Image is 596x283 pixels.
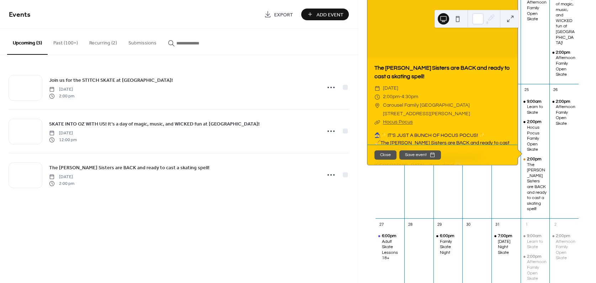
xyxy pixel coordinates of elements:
div: Learn to Skate [521,233,550,250]
span: 2:00pm [527,119,542,125]
div: 26 [552,86,559,94]
div: Afternoon Family Open Skate [549,50,579,78]
button: Close [374,150,397,160]
span: 4:30pm [401,93,418,101]
span: - [400,93,401,101]
span: 12:00 pm [49,137,77,143]
div: Family Skate Night [433,233,463,255]
div: Afternoon Family Open Skate [549,233,579,261]
span: Join us for the STITCH SKATE at [GEOGRAPHIC_DATA]! [49,77,173,84]
div: Learn to Skate [527,239,547,250]
div: Friday Night Skate [491,233,521,255]
span: 2:00pm [383,93,400,101]
a: Join us for the STITCH SKATE at [GEOGRAPHIC_DATA]! [49,76,173,84]
span: Carousel Family [GEOGRAPHIC_DATA] [STREET_ADDRESS][PERSON_NAME] [383,101,511,118]
div: ​ [374,118,380,127]
span: 2:00pm [556,99,571,105]
div: 30 [464,221,472,229]
span: 2:00pm [527,254,542,260]
span: 6:00pm [440,233,455,239]
span: 2:00pm [527,156,542,162]
a: Export [259,9,298,20]
span: 2:00 pm [49,180,74,187]
div: Hocus Pocus Family Open Skate [527,125,547,153]
div: 28 [406,221,414,229]
div: Afternoon Family Open Skate [521,254,550,282]
div: Adult Skate Lessons 18+ [382,239,402,261]
div: Adult Skate Lessons 18+ [376,233,405,261]
div: ​ [374,101,380,110]
button: Past (100+) [48,29,84,54]
span: 9:00am [527,233,542,239]
div: ​ [374,84,380,93]
span: Add Event [316,11,344,18]
div: 31 [494,221,501,229]
button: Recurring (2) [84,29,123,54]
button: Save event [399,150,441,160]
div: 1 [523,221,531,229]
span: 2:00pm [556,50,571,55]
span: [DATE] [49,130,77,137]
div: The [PERSON_NAME] Sisters are BACK and ready to cast a skating spell! [527,162,547,212]
div: Learn to Skate [527,104,547,115]
span: 6:00pm [382,233,397,239]
div: Hocus Pocus Family Open Skate [521,119,550,153]
button: Add Event [301,9,349,20]
div: Afternoon Family Open Skate [556,104,576,126]
div: 27 [378,221,385,229]
div: ​ [374,93,380,101]
div: Afternoon Family Open Skate [556,55,576,77]
div: Afternoon Family Open Skate [549,99,579,127]
a: The [PERSON_NAME] Sisters are BACK and ready to cast a skating spell! [49,164,209,172]
span: 2:00 pm [49,93,74,99]
div: [DATE] Night Skate [498,239,518,256]
div: 25 [523,86,531,94]
span: 7:00pm [498,233,513,239]
span: SKATE INTO OZ WITH US! It’s a day of magic, music, and WICKED fun at [GEOGRAPHIC_DATA]! [49,121,260,128]
span: Events [9,8,31,22]
div: The Sanderson Sisters are BACK and ready to cast a skating spell! [521,156,550,212]
div: 29 [436,221,443,229]
a: Hocus Pocus [383,119,413,124]
span: [DATE] [383,84,398,93]
div: Family Skate Night [440,239,460,256]
div: Afternoon Family Open Skate [527,259,547,281]
button: Upcoming (3) [7,29,48,55]
span: [DATE] [49,86,74,93]
div: Learn to Skate [521,99,550,116]
span: 9:00am [527,99,542,105]
span: [DATE] [49,174,74,180]
a: The [PERSON_NAME] Sisters are BACK and ready to cast a skating spell! [374,65,510,79]
button: Submissions [123,29,162,54]
div: 🧙‍♀️✨ IT’S JUST A BUNCH OF HOCUS POCUS! ✨ 🧹The [PERSON_NAME] Sisters are BACK and ready to cast a... [367,132,518,259]
div: Afternoon Family Open Skate [556,239,576,261]
span: Export [274,11,293,18]
span: 2:00pm [556,233,571,239]
a: SKATE INTO OZ WITH US! It’s a day of magic, music, and WICKED fun at [GEOGRAPHIC_DATA]! [49,120,260,128]
div: 2 [552,221,559,229]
